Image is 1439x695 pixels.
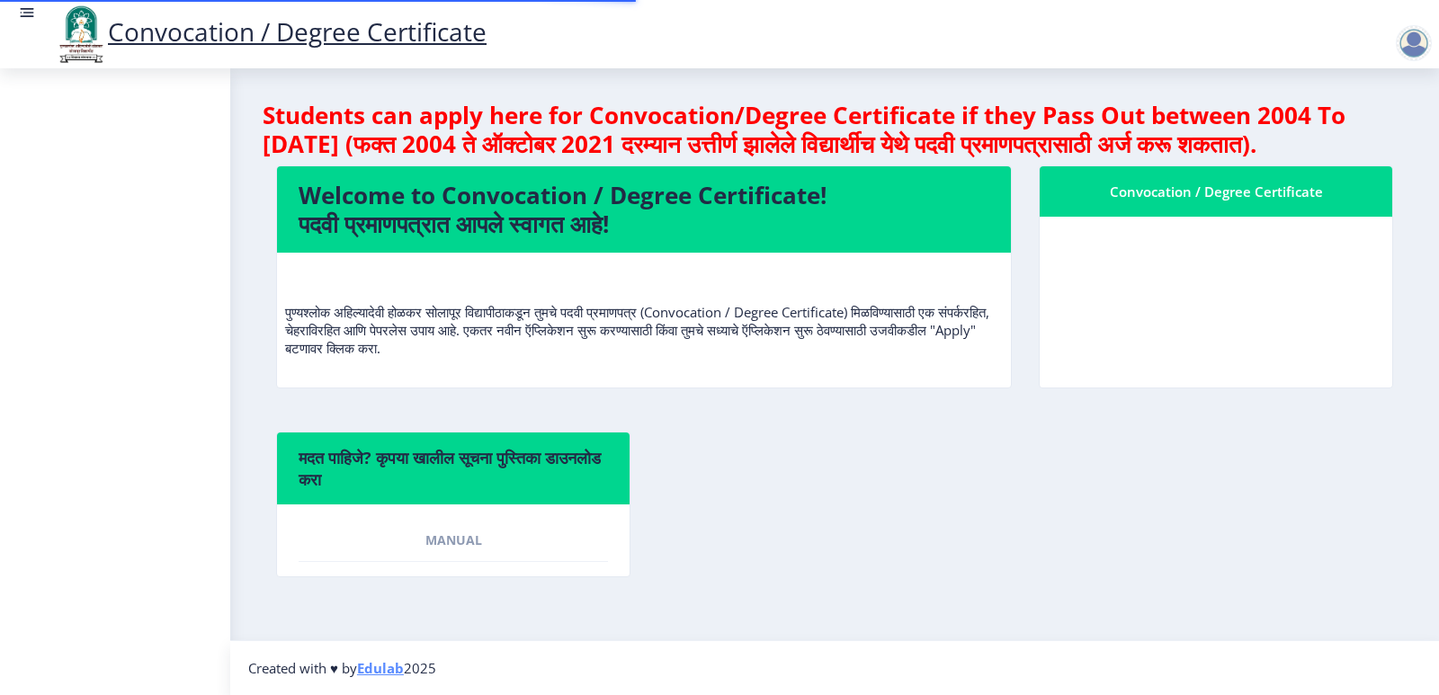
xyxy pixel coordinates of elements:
[263,101,1407,158] h4: Students can apply here for Convocation/Degree Certificate if they Pass Out between 2004 To [DATE...
[425,533,482,548] span: Manual
[299,181,989,238] h4: Welcome to Convocation / Degree Certificate! पदवी प्रमाणपत्रात आपले स्वागत आहे!
[285,267,1003,357] p: पुण्यश्लोक अहिल्यादेवी होळकर सोलापूर विद्यापीठाकडून तुमचे पदवी प्रमाणपत्र (Convocation / Degree C...
[54,4,108,65] img: logo
[1061,181,1371,202] div: Convocation / Degree Certificate
[357,659,404,677] a: Edulab
[54,14,487,49] a: Convocation / Degree Certificate
[299,447,608,490] h6: मदत पाहिजे? कृपया खालील सूचना पुस्तिका डाउनलोड करा
[248,659,436,677] span: Created with ♥ by 2025
[397,519,511,562] a: Manual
